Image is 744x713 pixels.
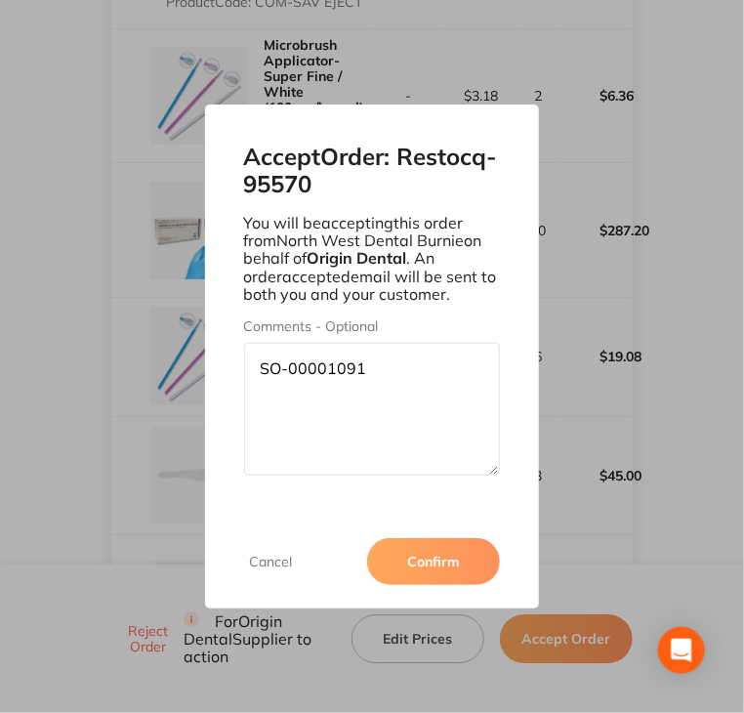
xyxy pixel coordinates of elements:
[244,214,501,304] p: You will be accepting this order from North West Dental Burnie on behalf of . An order accepted e...
[244,343,501,476] textarea: SO-00001091
[244,318,501,334] label: Comments - Optional
[658,627,705,674] div: Open Intercom Messenger
[367,538,500,585] button: Confirm
[308,248,407,268] b: Origin Dental
[244,553,299,570] button: Cancel
[244,144,501,197] h2: Accept Order: Restocq- 95570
